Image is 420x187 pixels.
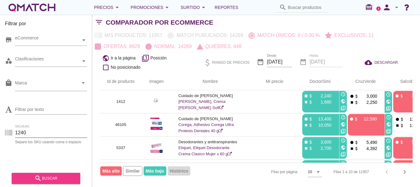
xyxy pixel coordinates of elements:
[332,32,374,39] p: Exclusivos: 11
[340,73,386,90] th: CruzVerde: Not sorted. Activate to sort ascending.
[365,59,374,66] i: cloud_download
[378,7,379,10] text: 2
[163,4,171,11] i: arrow_drop_down
[386,92,391,97] i: access_time
[144,166,166,176] span: Más bajo
[386,145,391,150] i: public
[107,122,135,128] p: 46105
[171,73,249,90] th: Nombre: Not sorted.
[323,30,377,41] button: Exclusivos: 11
[178,139,242,145] p: Desodorantes y antitranspirantes
[194,41,244,52] button: Quiebres: 948
[100,73,142,90] th: Id de producto: Not sorted.
[308,117,313,121] i: attach_money
[359,145,377,152] p: 4,392
[386,138,391,143] i: access_time
[395,117,400,122] i: fiber_manual_record
[150,116,163,132] img: 46105_275.jpg
[350,94,354,99] i: fiber_manual_record
[143,41,195,52] button: Normal: 14269
[178,145,232,156] a: Etiquet, Etiquet Desodorante Crema Clasico Mujer x 60 g
[5,20,87,30] h3: Filtrar por
[131,4,171,11] div: Promociones
[359,116,377,122] p: 12,590
[308,94,313,98] i: attach_money
[176,1,212,14] button: Surtido
[308,169,312,175] div: 10
[102,55,109,62] i: public
[341,122,346,127] i: public
[111,64,141,71] span: No posicionado
[400,123,404,128] i: attach_money
[34,175,42,182] i: search
[354,94,359,99] i: attach_money
[178,162,242,168] p: Cuidado de [PERSON_NAME]
[150,139,163,155] img: 5337_275.jpg
[313,99,331,105] p: 1,680
[178,122,234,133] a: Corega, Adhesivo Corega Ultra Protesis Dentales 40 g
[313,145,331,151] p: 2,700
[315,168,322,176] i: arrow_drop_down
[249,73,295,90] th: Mi precio: Not sorted. Activate to sort ascending.
[142,73,171,90] th: Imagen: Not sorted.
[354,146,359,151] i: attach_money
[341,92,346,97] i: access_time
[203,43,241,50] p: Quiebres: 948
[178,99,225,110] a: [PERSON_NAME], Crema [PERSON_NAME] Soft
[376,6,381,11] a: 2
[295,73,340,90] th: DoctorSimi: Not sorted. Activate to sort ascending.
[152,43,192,50] p: Normal: 14269
[246,30,323,41] button: Match únicos: 0 / 0.00 %
[178,93,242,99] p: Cuidado de [PERSON_NAME]
[94,4,121,11] div: Precios
[313,93,331,99] p: 2,240
[304,117,308,121] i: fiber_manual_record
[89,1,126,14] button: Precios
[107,145,135,151] p: 5337
[386,161,391,166] i: access_time
[395,94,399,98] i: fiber_manual_record
[341,145,346,150] i: public
[365,3,375,11] i: redeem
[395,140,399,144] i: fiber_manual_record
[341,99,346,104] i: public
[7,1,57,14] a: white-qmatch-logo
[308,123,313,128] i: attach_money
[255,32,320,39] p: Match únicos: 0 / 0.00 %
[178,116,242,122] p: Cuidado de [PERSON_NAME]
[304,94,308,98] i: fiber_manual_record
[304,100,308,104] i: stop
[354,117,359,121] i: attach_money
[381,3,393,12] i: person
[308,146,313,151] i: attach_money
[386,99,391,104] i: public
[106,18,213,27] h2: Comparador por eCommerce
[386,106,391,111] i: filter_2
[267,57,292,67] input: Desde
[341,106,346,111] i: filter_1
[150,55,167,61] span: Posición
[212,1,241,14] a: Reportes
[393,4,400,11] i: arrow_drop_down
[123,166,142,176] span: Similar
[150,93,163,108] img: 1412_275.jpg
[101,43,140,50] p: Ofertas: 8928
[334,169,369,175] div: Filas 1 a 10 de 11957
[304,146,308,151] i: stop
[215,4,238,11] span: Reportes
[386,115,391,120] i: access_time
[107,99,135,105] p: 1412
[168,166,191,176] span: Histórico
[92,41,143,52] button: Ofertas: 8928
[401,168,408,176] i: chevron_right
[142,55,149,62] i: filter_1
[308,100,313,104] i: attach_money
[354,100,359,105] i: attach_money
[304,123,308,128] i: stop
[341,129,346,134] i: filter_1
[399,140,404,144] i: attach_money
[313,122,331,128] p: 10,050
[374,60,398,65] span: DESCARGAR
